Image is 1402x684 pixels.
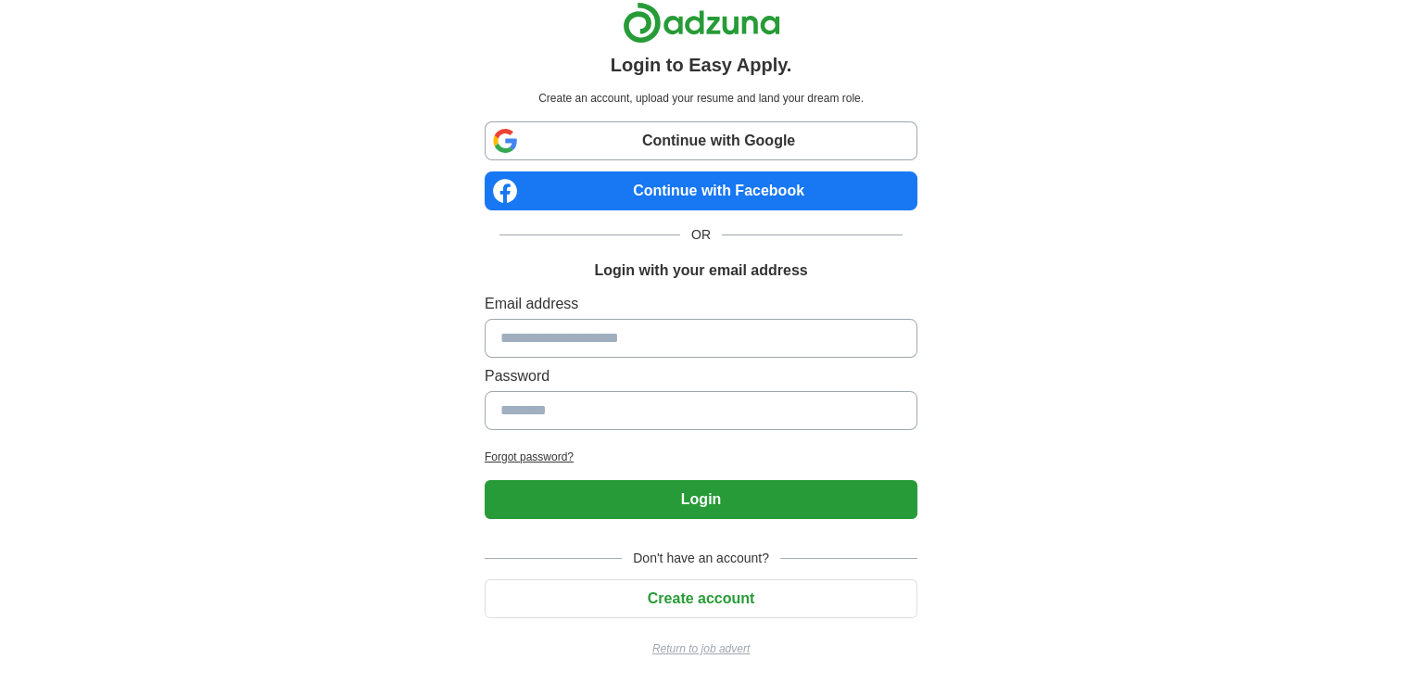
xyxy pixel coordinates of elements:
img: Adzuna logo [623,2,780,44]
label: Password [485,365,917,387]
button: Create account [485,579,917,618]
a: Return to job advert [485,640,917,657]
h1: Login with your email address [594,260,807,282]
a: Create account [485,590,917,606]
a: Continue with Facebook [485,171,917,210]
button: Login [485,480,917,519]
span: OR [680,225,722,245]
span: Don't have an account? [622,549,780,568]
a: Forgot password? [485,449,917,465]
p: Create an account, upload your resume and land your dream role. [488,90,914,107]
h1: Login to Easy Apply. [611,51,792,79]
a: Continue with Google [485,121,917,160]
label: Email address [485,293,917,315]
